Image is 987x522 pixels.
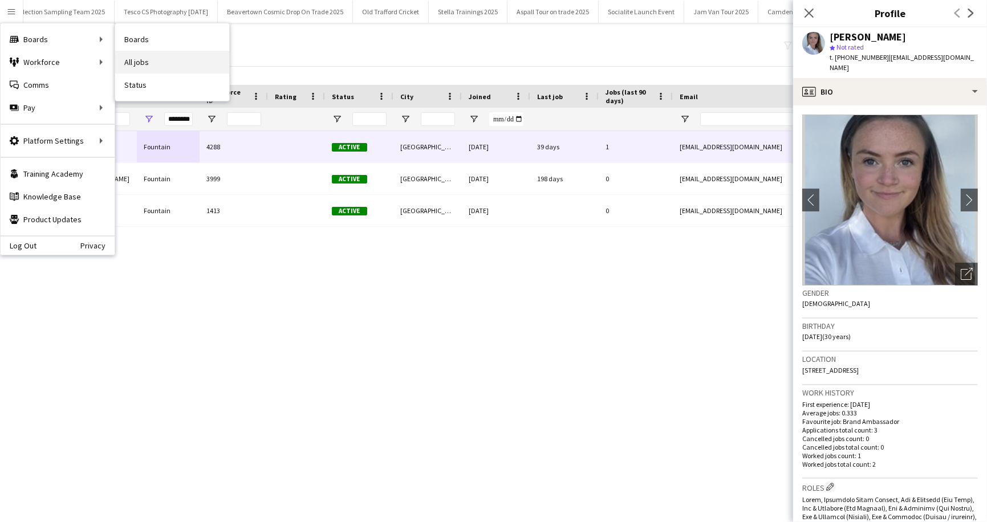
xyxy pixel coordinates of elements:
a: Log Out [1,241,36,250]
div: Boards [1,28,115,51]
span: Rating [275,92,296,101]
h3: Gender [802,288,978,298]
p: First experience: [DATE] [802,400,978,409]
div: Workforce [1,51,115,74]
div: Fountain [137,195,200,226]
button: Beavertown Cosmic Drop On Trade 2025 [218,1,353,23]
div: [DATE] [462,195,530,226]
a: Status [115,74,229,96]
span: Status [332,92,354,101]
div: [PERSON_NAME] [830,32,906,42]
input: City Filter Input [421,112,455,126]
button: Open Filter Menu [469,114,479,124]
input: Last Name Filter Input [164,112,193,126]
a: All jobs [115,51,229,74]
div: [EMAIL_ADDRESS][DOMAIN_NAME] [673,131,901,162]
div: [DATE] [462,163,530,194]
button: Jam Van Tour 2025 [684,1,758,23]
span: City [400,92,413,101]
img: Crew avatar or photo [802,115,978,286]
div: 1413 [200,195,268,226]
span: Not rated [836,43,864,51]
button: Camden Shouts 2025 [758,1,839,23]
div: [EMAIL_ADDRESS][DOMAIN_NAME] [673,195,901,226]
a: Comms [1,74,115,96]
div: Platform Settings [1,129,115,152]
span: [DEMOGRAPHIC_DATA] [802,299,870,308]
div: 1 [599,131,673,162]
span: Email [680,92,698,101]
input: Workforce ID Filter Input [227,112,261,126]
div: 4288 [200,131,268,162]
p: Cancelled jobs count: 0 [802,434,978,443]
span: Jobs (last 90 days) [606,88,652,105]
button: Open Filter Menu [144,114,154,124]
button: Aspall Tour on trade 2025 [507,1,599,23]
h3: Location [802,354,978,364]
div: [GEOGRAPHIC_DATA] [393,163,462,194]
button: Open Filter Menu [332,114,342,124]
span: [STREET_ADDRESS] [802,366,859,374]
h3: Profile [793,6,987,21]
p: Worked jobs total count: 2 [802,460,978,468]
div: [GEOGRAPHIC_DATA] [393,131,462,162]
h3: Birthday [802,321,978,331]
span: Active [332,175,367,183]
p: Cancelled jobs total count: 0 [802,443,978,451]
h3: Work history [802,388,978,398]
button: Stella Trainings 2025 [429,1,507,23]
p: Average jobs: 0.333 [802,409,978,417]
div: Bio [793,78,987,105]
button: Open Filter Menu [400,114,411,124]
a: Boards [115,28,229,51]
input: Status Filter Input [352,112,387,126]
div: Open photos pop-in [955,263,978,286]
a: Product Updates [1,208,115,231]
button: Old Trafford Cricket [353,1,429,23]
div: [DATE] [462,131,530,162]
a: Privacy [80,241,115,250]
div: 39 days [530,131,599,162]
span: Last job [537,92,563,101]
div: 3999 [200,163,268,194]
span: | [EMAIL_ADDRESS][DOMAIN_NAME] [830,53,974,72]
button: Tesco CS Photography [DATE] [115,1,218,23]
span: Active [332,143,367,152]
div: 0 [599,163,673,194]
div: 198 days [530,163,599,194]
span: Active [332,207,367,215]
div: Fountain [137,131,200,162]
input: Email Filter Input [700,112,894,126]
div: [GEOGRAPHIC_DATA] [393,195,462,226]
div: Fountain [137,163,200,194]
div: [EMAIL_ADDRESS][DOMAIN_NAME] [673,163,901,194]
a: Training Academy [1,162,115,185]
div: Pay [1,96,115,119]
button: Socialite Launch Event [599,1,684,23]
span: t. [PHONE_NUMBER] [830,53,889,62]
button: Open Filter Menu [680,114,690,124]
span: [DATE] (30 years) [802,332,851,341]
h3: Roles [802,481,978,493]
p: Favourite job: Brand Ambassador [802,417,978,426]
div: 0 [599,195,673,226]
input: Joined Filter Input [489,112,523,126]
p: Worked jobs count: 1 [802,451,978,460]
a: Knowledge Base [1,185,115,208]
span: Joined [469,92,491,101]
p: Applications total count: 3 [802,426,978,434]
button: Open Filter Menu [206,114,217,124]
input: First Name Filter Input [101,112,130,126]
